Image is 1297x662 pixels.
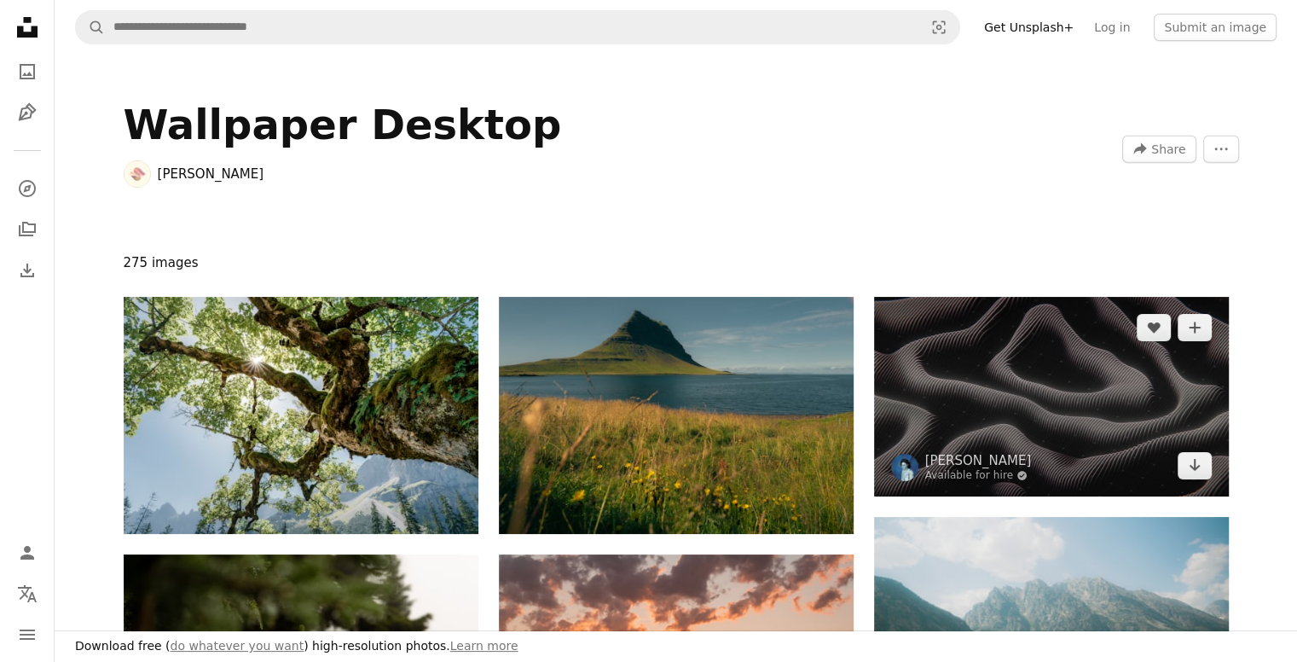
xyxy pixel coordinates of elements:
[1084,14,1140,41] a: Log in
[874,627,1229,642] a: Rocky shore with a lake and mountains beyond
[925,452,1032,469] a: [PERSON_NAME]
[171,639,304,653] a: do whatever you want
[499,297,854,534] img: Grassy field with yellow flowers and a mountain by the sea.
[925,469,1032,483] a: Available for hire
[10,536,44,570] a: Log in / Sign up
[1178,314,1212,341] button: Add to Collection
[1122,136,1196,163] button: Share this image
[1154,14,1277,41] button: Submit an image
[124,249,199,276] span: 275 images
[874,297,1229,496] img: Abstract undulating lines with small dots
[499,407,854,422] a: Grassy field with yellow flowers and a mountain by the sea.
[10,96,44,130] a: Illustrations
[874,388,1229,404] a: Abstract undulating lines with small dots
[75,638,518,655] h3: Download free ( ) high-resolution photos.
[75,10,960,44] form: Find visuals sitewide
[124,160,151,188] img: Go to Evgeny Sazonov's profile
[1178,452,1212,479] a: Download
[1203,136,1239,163] button: More Actions
[158,165,264,183] a: [PERSON_NAME]
[10,55,44,89] a: Photos
[918,11,959,44] button: Visual search
[10,577,44,611] button: Language
[10,212,44,247] a: Collections
[450,639,518,653] a: Learn more
[974,14,1084,41] a: Get Unsplash+
[10,618,44,652] button: Menu
[891,454,918,481] img: Go to Zoha Gohar's profile
[124,407,478,422] a: Sunlight shines through ancient mossy tree branches
[10,171,44,206] a: Explore
[10,10,44,48] a: Home — Unsplash
[124,102,854,147] div: Wallpaper Desktop
[76,11,105,44] button: Search Unsplash
[1137,314,1171,341] button: Like
[10,253,44,287] a: Download History
[1151,136,1185,162] span: Share
[124,297,478,534] img: Sunlight shines through ancient mossy tree branches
